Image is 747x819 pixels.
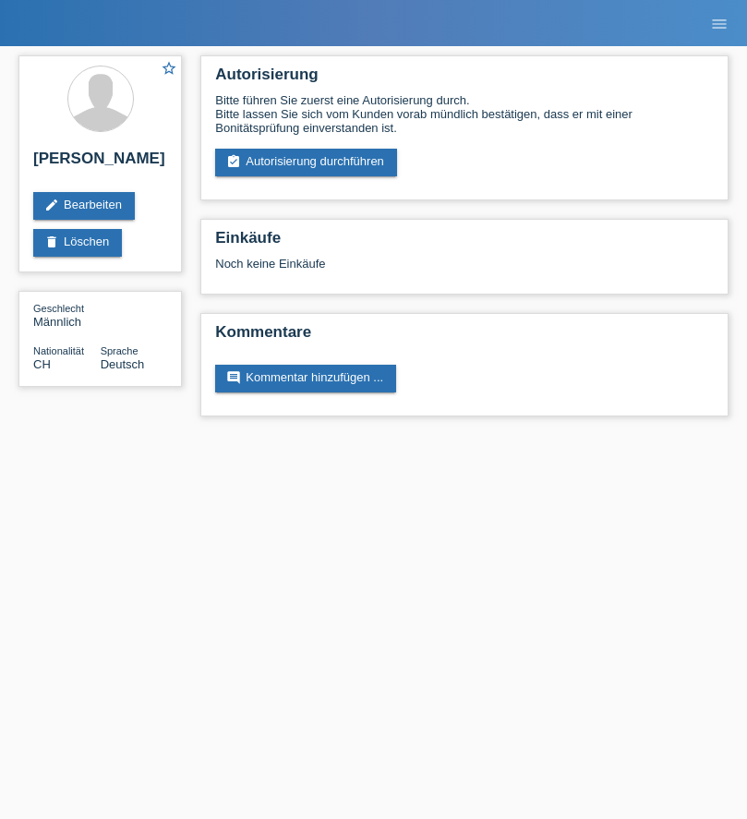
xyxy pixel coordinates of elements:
h2: [PERSON_NAME] [33,150,167,177]
i: comment [226,370,241,385]
span: Sprache [101,345,139,356]
i: edit [44,198,59,212]
i: delete [44,235,59,249]
h2: Autorisierung [215,66,714,93]
span: Deutsch [101,357,145,371]
i: menu [710,15,729,33]
a: deleteLöschen [33,229,122,257]
span: Geschlecht [33,303,84,314]
a: menu [701,18,738,29]
div: Noch keine Einkäufe [215,257,714,284]
a: assignment_turned_inAutorisierung durchführen [215,149,397,176]
a: star_border [161,60,177,79]
div: Bitte führen Sie zuerst eine Autorisierung durch. Bitte lassen Sie sich vom Kunden vorab mündlich... [215,93,714,135]
div: Männlich [33,301,101,329]
a: editBearbeiten [33,192,135,220]
a: commentKommentar hinzufügen ... [215,365,396,392]
span: Nationalität [33,345,84,356]
h2: Kommentare [215,323,714,351]
i: star_border [161,60,177,77]
i: assignment_turned_in [226,154,241,169]
span: Schweiz [33,357,51,371]
h2: Einkäufe [215,229,714,257]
